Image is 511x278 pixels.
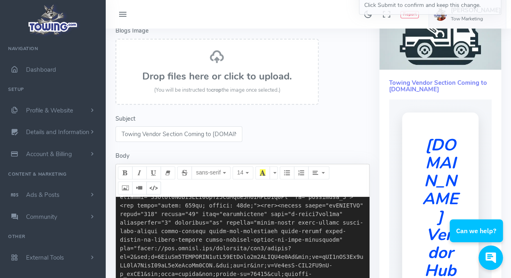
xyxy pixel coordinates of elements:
[26,150,72,158] span: Account & Billing
[115,126,242,142] input: Subject
[308,166,329,179] button: Paragraph
[132,181,147,194] button: Video
[118,181,133,194] button: Picture
[177,166,192,179] button: Strikethrough (CTRL+SHIFT+S)
[26,2,80,37] img: logo
[444,197,511,278] iframe: Conversations
[146,181,161,194] button: Code View
[115,115,135,124] label: Subject
[161,166,175,179] button: Remove Font Style (CTRL+\)
[233,166,253,179] button: Font Size
[237,169,244,176] span: 14
[115,26,149,35] label: Blogs Image
[26,66,56,74] span: Dashboard
[196,169,221,176] span: sans-serif
[26,128,89,137] span: Details and Information
[255,166,270,179] button: Recent Color
[26,106,73,115] span: Profile & Website
[115,152,129,161] label: Body
[270,166,278,179] button: More Color
[191,166,230,179] button: Font Family
[389,79,487,93] a: Towing Vendor Section Coming to [DOMAIN_NAME]
[280,166,294,179] button: Unordered list (CTRL+SHIFT+NUM7)
[124,71,310,82] h3: Drop files here or click to upload.
[211,86,222,94] strong: crop
[26,213,57,221] span: Community
[26,254,64,262] span: External Tools
[26,191,59,199] span: Ads & Posts
[118,166,133,179] button: Bold (CTRL+B)
[132,166,147,179] button: Italic (CTRL+I)
[154,86,281,94] span: (You will be instructed to the image once selected.)
[451,16,501,22] h6: Tow Marketing
[294,166,309,179] button: Ordered list (CTRL+SHIFT+NUM8)
[146,166,161,179] button: Underline (CTRL+U)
